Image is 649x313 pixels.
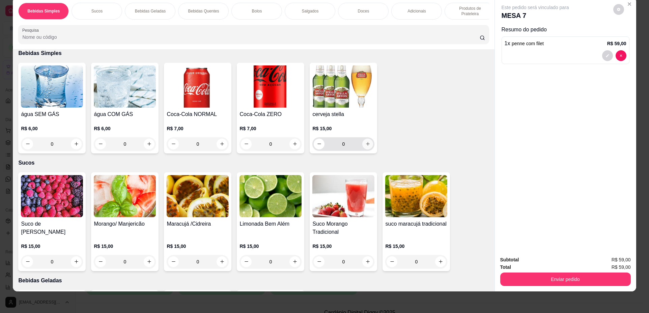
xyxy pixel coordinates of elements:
button: decrease-product-quantity [613,4,624,15]
h4: água COM GÁS [94,110,156,118]
h4: Suco de [PERSON_NAME] [21,220,83,236]
p: R$ 7,00 [167,125,229,132]
img: product-image [21,65,83,108]
p: Bebidas Geladas [18,277,489,285]
button: decrease-product-quantity [616,50,626,61]
label: Pesquisa [22,27,41,33]
p: R$ 15,00 [312,125,374,132]
p: Bolos [252,8,262,14]
h4: Coca-Cola NORMAL [167,110,229,118]
img: product-image [385,175,447,217]
span: R$ 59,00 [612,256,631,263]
img: product-image [312,175,374,217]
img: product-image [94,175,156,217]
h4: cerveja stella [312,110,374,118]
p: Este pedido será vinculado para [502,4,569,11]
p: Sucos [91,8,103,14]
img: product-image [239,175,302,217]
button: decrease-product-quantity [602,50,613,61]
p: Bebidas Geladas [135,8,166,14]
strong: Subtotal [500,257,519,262]
h4: Coca-Cola ZERO [239,110,302,118]
p: R$ 15,00 [312,243,374,250]
img: product-image [167,175,229,217]
p: R$ 15,00 [94,243,156,250]
p: R$ 6,00 [94,125,156,132]
input: Pesquisa [22,34,479,40]
p: Salgados [302,8,318,14]
p: R$ 7,00 [239,125,302,132]
button: Enviar pedido [500,273,631,286]
img: product-image [239,65,302,108]
h4: água SEM GÁS [21,110,83,118]
p: R$ 15,00 [167,243,229,250]
button: decrease-product-quantity [314,139,324,149]
h4: suco maracujá tradicional [385,220,447,228]
p: Sucos [18,159,489,167]
h4: Maracujá /Cidreira [167,220,229,228]
h4: Suco Morango Tradicional [312,220,374,236]
p: Bebidas Quentes [188,8,219,14]
span: R$ 59,00 [612,263,631,271]
button: increase-product-quantity [362,139,373,149]
p: MESA 7 [502,11,569,20]
p: R$ 15,00 [385,243,447,250]
img: product-image [167,65,229,108]
p: R$ 6,00 [21,125,83,132]
img: product-image [21,175,83,217]
p: Bebidas Simples [18,49,489,57]
span: penne com filet [512,41,544,46]
p: R$ 15,00 [21,243,83,250]
strong: Total [500,264,511,270]
p: Produtos de Prateleira [450,6,489,17]
p: 1 x [505,39,544,48]
p: R$ 59,00 [607,40,626,47]
h4: Morango/ Manjericão [94,220,156,228]
img: product-image [94,65,156,108]
p: R$ 15,00 [239,243,302,250]
img: product-image [312,65,374,108]
p: Resumo do pedido [502,26,629,34]
p: Bebidas Simples [27,8,60,14]
p: Adicionais [407,8,426,14]
h4: Limonada Bem Além [239,220,302,228]
p: Doces [358,8,369,14]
